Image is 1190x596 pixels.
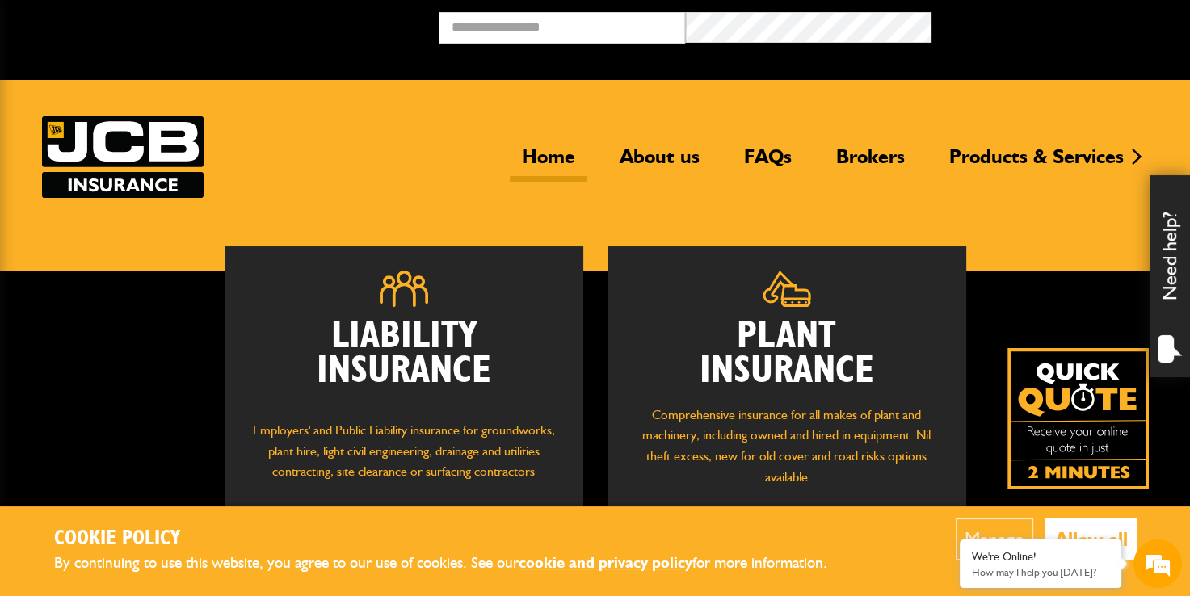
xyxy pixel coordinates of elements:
a: About us [608,145,712,182]
p: How may I help you today? [972,566,1109,578]
img: JCB Insurance Services logo [42,116,204,198]
h2: Cookie Policy [54,527,854,552]
div: We're Online! [972,550,1109,564]
h2: Liability Insurance [249,319,559,405]
p: Employers' and Public Liability insurance for groundworks, plant hire, light civil engineering, d... [249,420,559,497]
a: cookie and privacy policy [519,553,692,572]
a: Home [510,145,587,182]
button: Allow all [1045,518,1137,560]
a: Get your insurance quote isn just 2-minutes [1007,348,1149,489]
button: Manage [956,518,1033,560]
p: By continuing to use this website, you agree to our use of cookies. See our for more information. [54,551,854,576]
a: JCB Insurance Services [42,116,204,198]
button: Broker Login [931,12,1178,37]
p: Comprehensive insurance for all makes of plant and machinery, including owned and hired in equipm... [632,405,942,487]
a: FAQs [732,145,804,182]
h2: Plant Insurance [632,319,942,388]
img: Quick Quote [1007,348,1149,489]
a: Brokers [824,145,917,182]
div: Need help? [1150,175,1190,377]
a: Products & Services [937,145,1136,182]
